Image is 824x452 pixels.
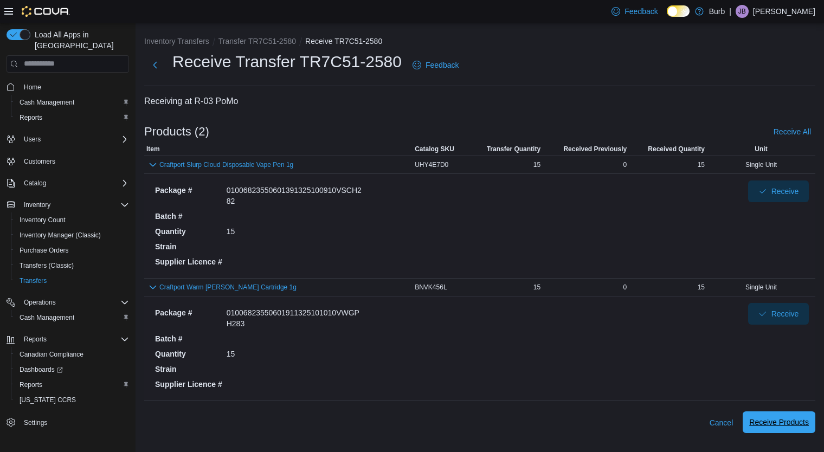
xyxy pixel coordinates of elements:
button: Settings [2,414,133,430]
a: [US_STATE] CCRS [15,393,80,406]
div: Jared Bingham [736,5,749,18]
span: 15 [533,160,540,169]
a: Customers [20,155,60,168]
span: UHY4E7D0 [415,160,448,169]
button: Users [20,133,45,146]
button: Operations [20,296,60,309]
span: Dashboards [20,365,63,374]
span: Reports [24,335,47,344]
span: Load All Apps in [GEOGRAPHIC_DATA] [30,29,129,51]
button: Cash Management [11,310,133,325]
span: Receive [771,186,799,197]
span: Unit [755,145,767,153]
button: Next [144,54,166,76]
span: Catalog [24,179,46,188]
span: 15 [533,283,540,292]
button: Reports [2,332,133,347]
p: Burb [709,5,725,18]
span: Users [20,133,129,146]
div: 15 [629,281,707,294]
button: Home [2,79,133,95]
h3: Products (2) [144,125,209,138]
span: Inventory Manager (Classic) [15,229,129,242]
button: Inventory Transfers [144,37,209,46]
button: Cancel [705,412,738,434]
a: Transfers (Classic) [15,259,78,272]
span: Inventory [24,201,50,209]
span: 0 [623,283,627,292]
dt: Strain [155,364,222,374]
button: Transfers [11,273,133,288]
dt: Batch # [155,211,222,222]
button: Item [144,143,413,156]
button: Reports [20,333,51,346]
div: 15 [629,158,707,171]
a: Settings [20,416,51,429]
dd: 01006823550601391325100910VSCH282 [227,185,363,206]
h4: Receiving at R-03 PoMo [144,95,815,108]
button: Operations [2,295,133,310]
span: Settings [20,415,129,429]
dt: Supplier Licence # [155,256,222,267]
a: Canadian Compliance [15,348,88,361]
span: Transfers (Classic) [20,261,74,270]
dt: Supplier Licence # [155,379,222,390]
span: Operations [20,296,129,309]
a: Inventory Count [15,214,70,227]
p: [PERSON_NAME] [753,5,815,18]
span: Reports [20,380,42,389]
dd: 15 [227,226,363,237]
button: Craftport Warm [PERSON_NAME] Cartridge 1g [159,283,297,291]
span: Inventory Count [20,216,66,224]
a: Cash Management [15,311,79,324]
span: Purchase Orders [20,246,69,255]
button: Receive TR7C51-2580 [305,37,382,46]
span: Canadian Compliance [15,348,129,361]
button: Inventory Manager (Classic) [11,228,133,243]
span: Customers [20,154,129,168]
span: Inventory Manager (Classic) [20,231,101,240]
button: Receive [748,303,809,325]
span: Catalog SKU [415,145,454,153]
button: Unit [707,143,815,156]
button: Catalog [2,176,133,191]
span: Cash Management [20,313,74,322]
span: Inventory Count [15,214,129,227]
span: Feedback [426,60,459,70]
dt: Quantity [155,226,222,237]
span: 0 [623,160,627,169]
button: Transfer Quantity [468,143,543,156]
span: Catalog [20,177,129,190]
dd: 15 [227,348,363,359]
span: Transfer Quantity [487,145,540,153]
span: Receive All [774,126,811,137]
button: Transfers (Classic) [11,258,133,273]
button: Receive All [769,121,815,143]
dt: Package # [155,185,222,196]
span: JB [738,5,746,18]
span: Home [24,83,41,92]
a: Feedback [408,54,463,76]
button: Received Previously [543,143,629,156]
p: | [729,5,731,18]
span: [US_STATE] CCRS [20,396,76,404]
span: Reports [20,113,42,122]
a: Transfers [15,274,51,287]
span: Cash Management [15,311,129,324]
button: Canadian Compliance [11,347,133,362]
button: Catalog [20,177,50,190]
button: Catalog SKU [413,143,468,156]
a: Feedback [607,1,662,22]
a: Purchase Orders [15,244,73,257]
span: Purchase Orders [15,244,129,257]
a: Reports [15,111,47,124]
span: Transfers [15,274,129,287]
span: Reports [15,378,129,391]
span: Cash Management [20,98,74,107]
button: Inventory [20,198,55,211]
span: Inventory [20,198,129,211]
dt: Strain [155,241,222,252]
button: Inventory [2,197,133,212]
a: Inventory Manager (Classic) [15,229,105,242]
